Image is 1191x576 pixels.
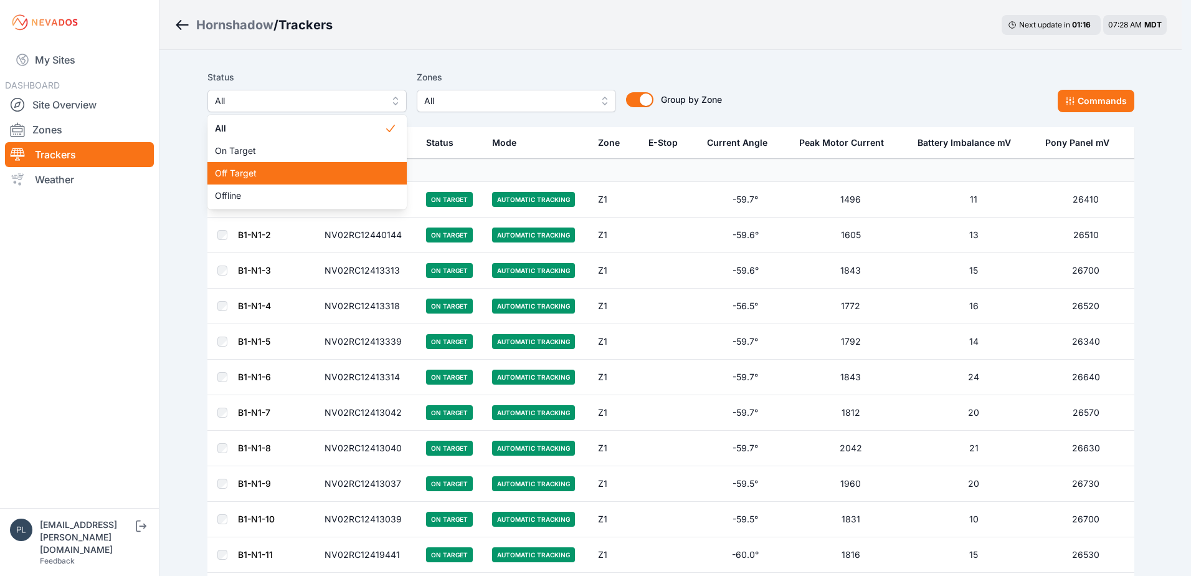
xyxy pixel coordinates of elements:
[215,190,384,202] span: Offline
[215,167,384,180] span: Off Target
[215,94,382,108] span: All
[215,122,384,135] span: All
[207,90,407,112] button: All
[207,115,407,209] div: All
[215,145,384,157] span: On Target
